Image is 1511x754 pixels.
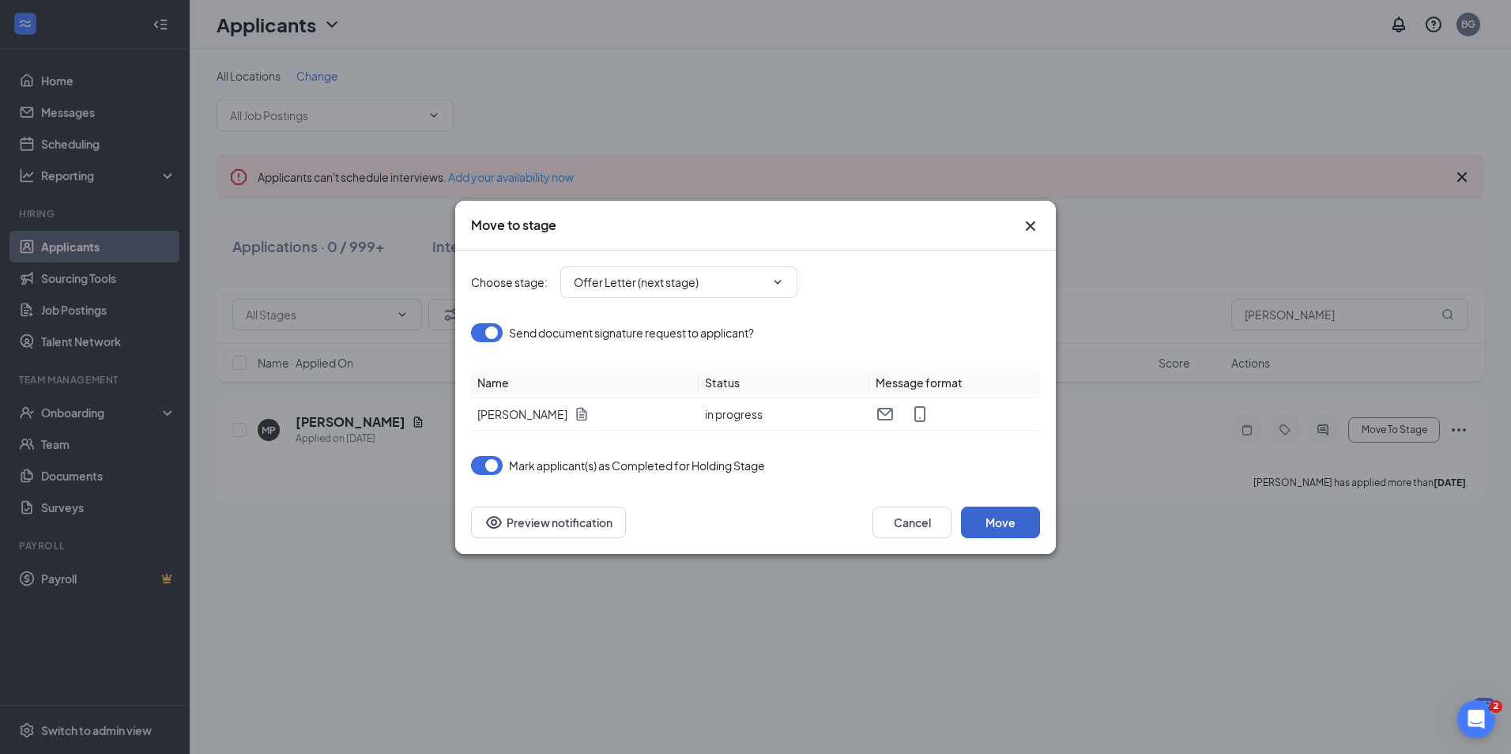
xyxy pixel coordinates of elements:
[471,273,548,291] span: Choose stage :
[961,507,1040,538] button: Move
[471,368,699,398] th: Name
[699,368,869,398] th: Status
[910,405,929,424] svg: MobileSms
[509,456,765,475] span: Mark applicant(s) as Completed for Holding Stage
[699,398,869,431] td: in progress
[872,507,951,538] button: Cancel
[771,276,784,288] svg: ChevronDown
[876,405,895,424] svg: Email
[1021,217,1040,236] button: Close
[1490,700,1502,713] span: 2
[574,406,590,422] svg: Document
[1457,700,1495,738] iframe: Intercom live chat
[509,323,754,342] span: Send document signature request to applicant?
[1021,217,1040,236] svg: Cross
[484,513,503,532] svg: Eye
[471,217,556,234] h3: Move to stage
[471,507,626,538] button: Preview notificationEye
[869,368,1040,398] th: Message format
[477,405,567,423] span: [PERSON_NAME]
